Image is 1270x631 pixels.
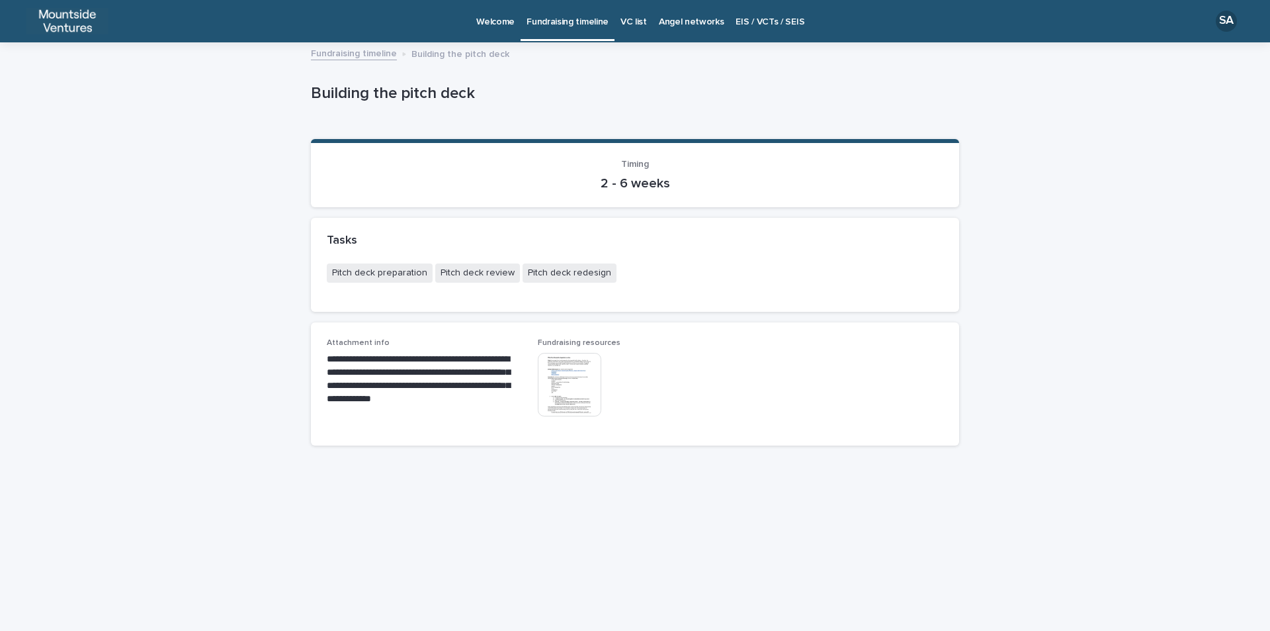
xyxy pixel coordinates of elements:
[621,160,649,169] span: Timing
[327,175,943,191] p: 2 - 6 weeks
[327,264,433,283] span: Pitch deck preparation
[523,264,616,283] span: Pitch deck redesign
[311,45,397,60] a: Fundraising timeline
[1216,11,1237,32] div: SA
[327,339,390,347] span: Attachment info
[538,339,620,347] span: Fundraising resources
[411,46,509,60] p: Building the pitch deck
[26,8,108,34] img: XmvxUhZ8Q0ah5CHExGrz
[435,264,520,283] span: Pitch deck review
[327,234,357,248] h2: Tasks
[311,84,954,103] p: Building the pitch deck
